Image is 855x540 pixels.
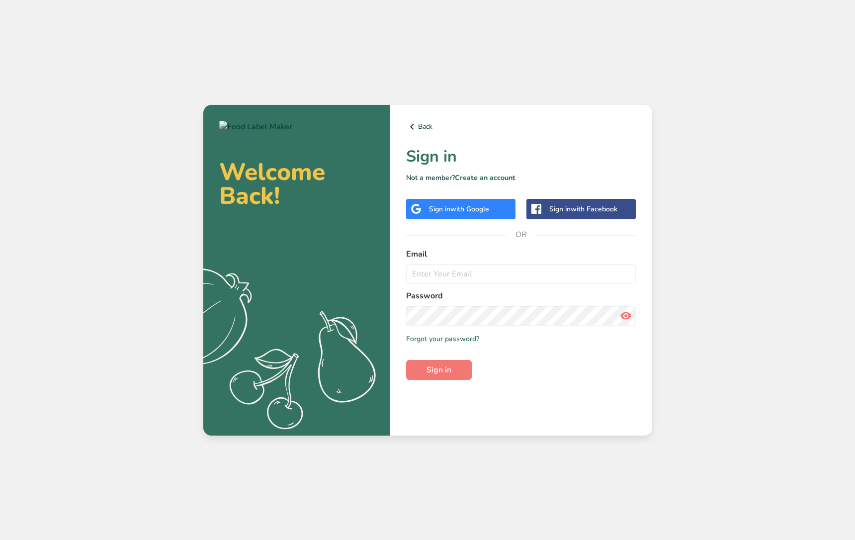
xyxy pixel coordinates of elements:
div: Sign in [429,204,489,214]
a: Forgot your password? [406,334,479,344]
div: Sign in [549,204,617,214]
p: Not a member? [406,173,636,183]
span: Sign in [427,364,451,376]
span: OR [506,220,536,250]
a: Create an account [455,173,515,182]
h2: Welcome Back! [219,160,374,208]
a: Back [406,121,636,133]
span: with Google [450,204,489,214]
label: Password [406,290,636,302]
span: with Facebook [571,204,617,214]
button: Sign in [406,360,472,380]
img: Food Label Maker [219,121,292,133]
label: Email [406,248,636,260]
input: Enter Your Email [406,264,636,284]
h1: Sign in [406,145,636,169]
